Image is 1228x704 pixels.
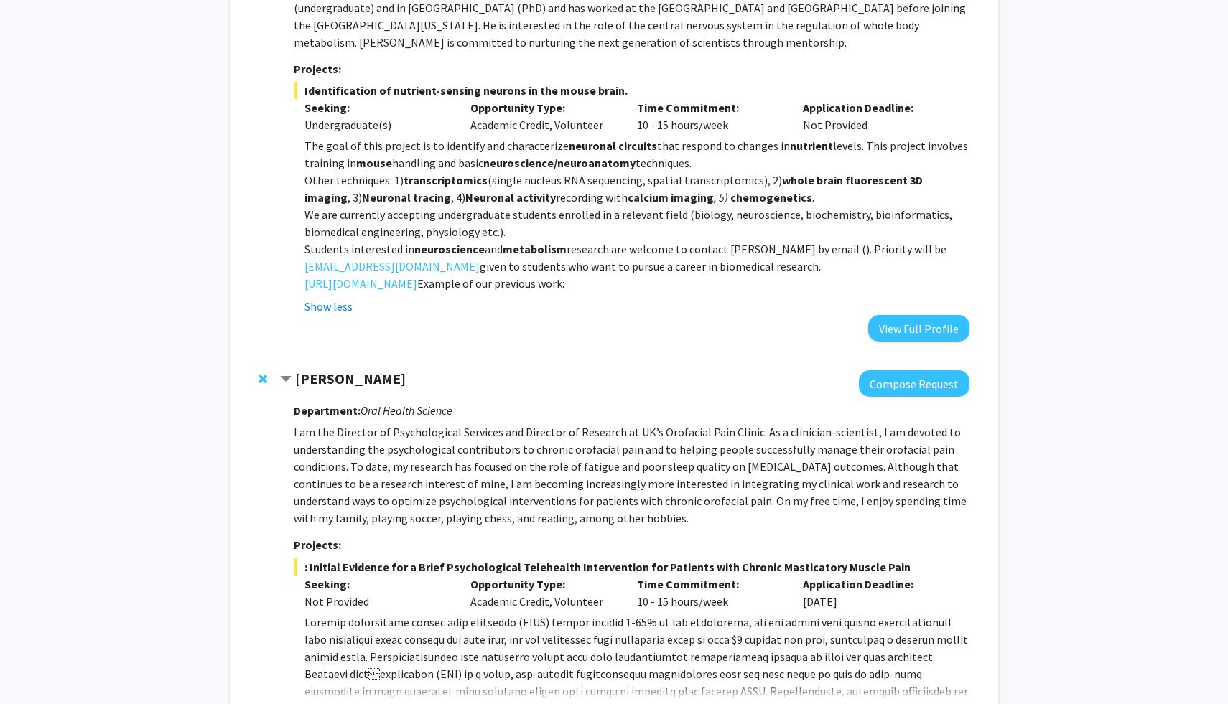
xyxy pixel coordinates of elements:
[304,116,450,133] div: Undergraduate(s)
[294,18,919,50] span: e is interested in the role of the central nervous system in the regulation of whole body metabol...
[304,172,969,206] p: Other techniques: 1) (single nucleus RNA sequencing, spatial transcriptomics), 2) , 3) , 4) recor...
[465,190,556,205] strong: Neuronal activity
[628,190,714,205] strong: calcium imaging
[294,62,341,76] strong: Projects:
[294,82,969,99] span: Identification of nutrient-sensing neurons in the mouse brain.
[792,576,959,610] div: [DATE]
[294,558,969,576] span: : Initial Evidence for a Brief Psychological Telehealth Intervention for Patients with Chronic Ma...
[404,173,488,187] strong: transcriptomics
[304,258,480,275] a: [EMAIL_ADDRESS][DOMAIN_NAME]
[470,99,615,116] p: Opportunity Type:
[859,370,969,397] button: Compose Request to Ian Boggero
[304,99,450,116] p: Seeking:
[803,576,948,593] p: Application Deadline:
[626,99,793,133] div: 10 - 15 hours/week
[304,137,969,172] p: The goal of this project is to identify and characterize that respond to changes in levels. This ...
[503,242,567,256] strong: metabolism
[304,275,969,292] p: Example of our previous work:
[569,139,657,153] strong: neuronal circuits
[714,190,728,205] em: , 5)
[868,315,969,342] button: View Full Profile
[362,190,451,205] strong: Neuronal tracing
[803,99,948,116] p: Application Deadline:
[294,403,361,418] strong: Department:
[728,190,812,205] strong: chemogenetics
[361,403,452,418] i: Oral Health Science
[304,206,969,240] p: We are currently accepting undergraduate students enrolled in a relevant field (biology, neurosci...
[637,99,782,116] p: Time Commitment:
[414,242,485,256] strong: neuroscience
[356,156,392,170] strong: mouse
[11,639,61,693] iframe: Chat
[304,576,450,593] p: Seeking:
[483,156,636,170] strong: neuroscience/neuroanatomy
[304,298,353,315] button: Show less
[460,99,626,133] div: Academic Credit, Volunteer
[470,576,615,593] p: Opportunity Type:
[304,240,969,275] p: Students interested in and research are welcome to contact [PERSON_NAME] by email ( ). Priority w...
[294,538,341,552] strong: Projects:
[792,99,959,133] div: Not Provided
[294,423,969,527] p: I am the Director of Psychological Services and Director of Research at UK’s Orofacial Pain Clini...
[304,593,450,610] div: Not Provided
[460,576,626,610] div: Academic Credit, Volunteer
[259,373,267,385] span: Remove Ian Boggero from bookmarks
[626,576,793,610] div: 10 - 15 hours/week
[304,275,417,292] a: [URL][DOMAIN_NAME]
[295,370,406,388] strong: [PERSON_NAME]
[637,576,782,593] p: Time Commitment:
[790,139,833,153] strong: nutrient
[280,374,292,385] span: Contract Ian Boggero Bookmark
